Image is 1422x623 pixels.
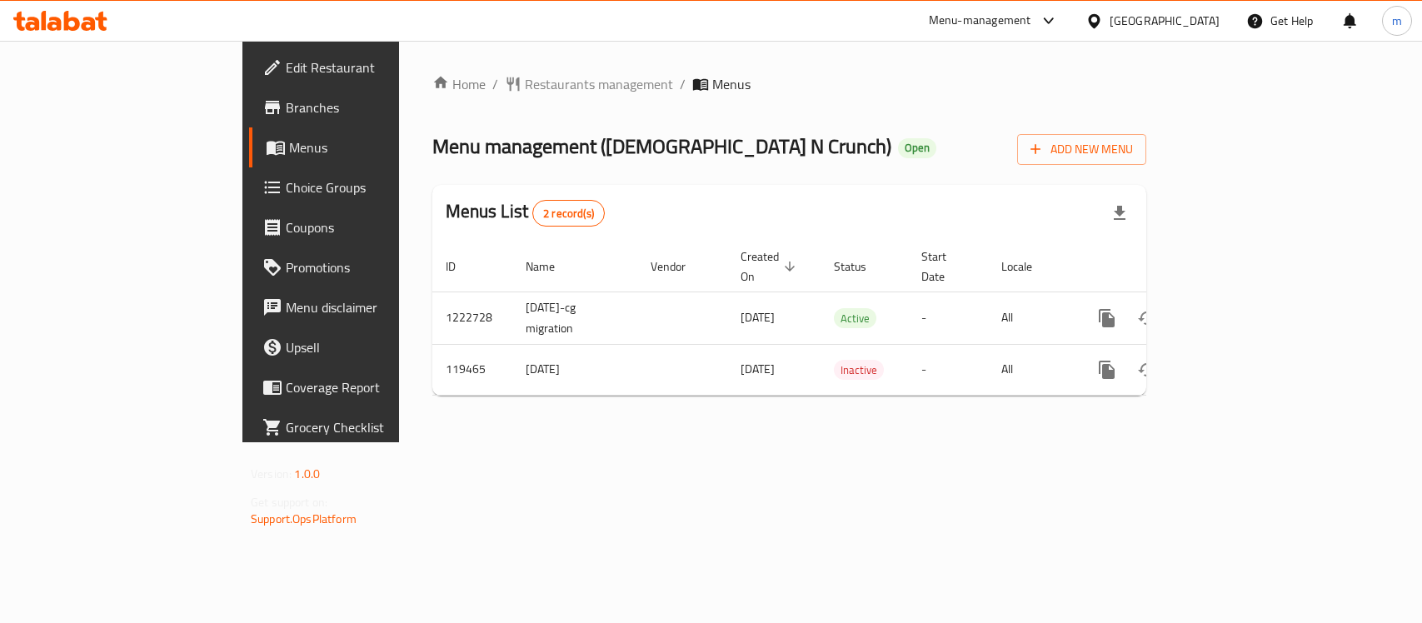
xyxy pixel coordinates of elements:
a: Choice Groups [249,167,480,207]
li: / [680,74,686,94]
button: more [1087,350,1127,390]
div: Active [834,308,876,328]
span: Menus [289,137,467,157]
span: Menu disclaimer [286,297,467,317]
td: - [908,292,988,344]
div: Total records count [532,200,605,227]
td: [DATE] [512,344,637,395]
span: [DATE] [741,307,775,328]
a: Menus [249,127,480,167]
a: Grocery Checklist [249,407,480,447]
span: Open [898,141,936,155]
a: Upsell [249,327,480,367]
span: m [1392,12,1402,30]
div: Inactive [834,360,884,380]
span: Upsell [286,337,467,357]
span: Menus [712,74,751,94]
span: Get support on: [251,491,327,513]
a: Promotions [249,247,480,287]
a: Edit Restaurant [249,47,480,87]
div: [GEOGRAPHIC_DATA] [1110,12,1220,30]
span: Coupons [286,217,467,237]
span: Menu management ( [DEMOGRAPHIC_DATA] N Crunch ) [432,127,891,165]
span: 2 record(s) [533,206,604,222]
nav: breadcrumb [432,74,1146,94]
th: Actions [1074,242,1260,292]
div: Open [898,138,936,158]
span: Status [834,257,888,277]
span: Add New Menu [1030,139,1133,160]
td: All [988,344,1074,395]
span: Created On [741,247,801,287]
span: Restaurants management [525,74,673,94]
span: [DATE] [741,358,775,380]
a: Support.OpsPlatform [251,508,357,530]
div: Export file [1100,193,1140,233]
div: Menu-management [929,11,1031,31]
span: Coverage Report [286,377,467,397]
a: Coverage Report [249,367,480,407]
span: Active [834,309,876,328]
a: Restaurants management [505,74,673,94]
td: [DATE]-cg migration [512,292,637,344]
h2: Menus List [446,199,605,227]
span: Choice Groups [286,177,467,197]
span: Promotions [286,257,467,277]
span: Start Date [921,247,968,287]
a: Menu disclaimer [249,287,480,327]
span: Vendor [651,257,707,277]
span: Branches [286,97,467,117]
span: Name [526,257,576,277]
a: Coupons [249,207,480,247]
li: / [492,74,498,94]
table: enhanced table [432,242,1260,396]
span: ID [446,257,477,277]
span: Inactive [834,361,884,380]
span: 1.0.0 [294,463,320,485]
button: more [1087,298,1127,338]
span: Grocery Checklist [286,417,467,437]
button: Change Status [1127,350,1167,390]
td: - [908,344,988,395]
button: Add New Menu [1017,134,1146,165]
span: Version: [251,463,292,485]
button: Change Status [1127,298,1167,338]
td: All [988,292,1074,344]
span: Locale [1001,257,1054,277]
a: Branches [249,87,480,127]
span: Edit Restaurant [286,57,467,77]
